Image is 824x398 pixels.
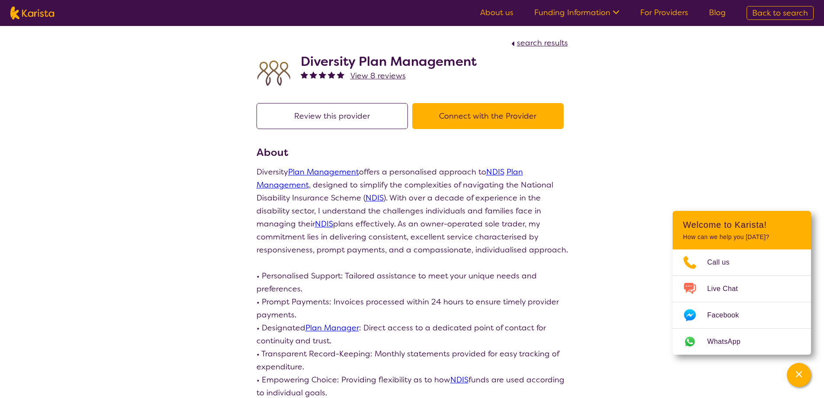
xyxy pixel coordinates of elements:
p: How can we help you [DATE]? [683,233,801,241]
a: Web link opens in a new tab. [673,329,811,355]
span: WhatsApp [707,335,751,348]
a: Blog [709,7,726,18]
a: Plan Manager [305,323,359,333]
a: View 8 reviews [350,69,406,82]
span: View 8 reviews [350,71,406,81]
a: Back to search [747,6,814,20]
span: Facebook [707,309,749,322]
span: search results [517,38,568,48]
a: For Providers [640,7,688,18]
span: Back to search [752,8,808,18]
a: Funding Information [534,7,619,18]
img: fullstar [319,71,326,78]
span: Call us [707,256,740,269]
span: Live Chat [707,282,748,295]
a: About us [480,7,513,18]
a: NDIS [450,375,468,385]
div: Channel Menu [673,211,811,355]
h2: Welcome to Karista! [683,220,801,230]
a: Connect with the Provider [412,111,568,121]
img: fullstar [301,71,308,78]
ul: Choose channel [673,249,811,355]
h2: Diversity Plan Management [301,54,477,69]
img: Karista logo [10,6,54,19]
img: fullstar [337,71,344,78]
a: NDIS [486,167,504,177]
img: duqvjtfkvnzb31ymex15.png [256,56,291,91]
button: Connect with the Provider [412,103,564,129]
img: fullstar [328,71,335,78]
button: Channel Menu [787,363,811,387]
a: NDIS [315,219,333,229]
a: Review this provider [256,111,412,121]
a: Plan Management [288,167,359,177]
img: fullstar [310,71,317,78]
a: NDIS [366,193,384,203]
a: search results [509,38,568,48]
h3: About [256,145,568,160]
button: Review this provider [256,103,408,129]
